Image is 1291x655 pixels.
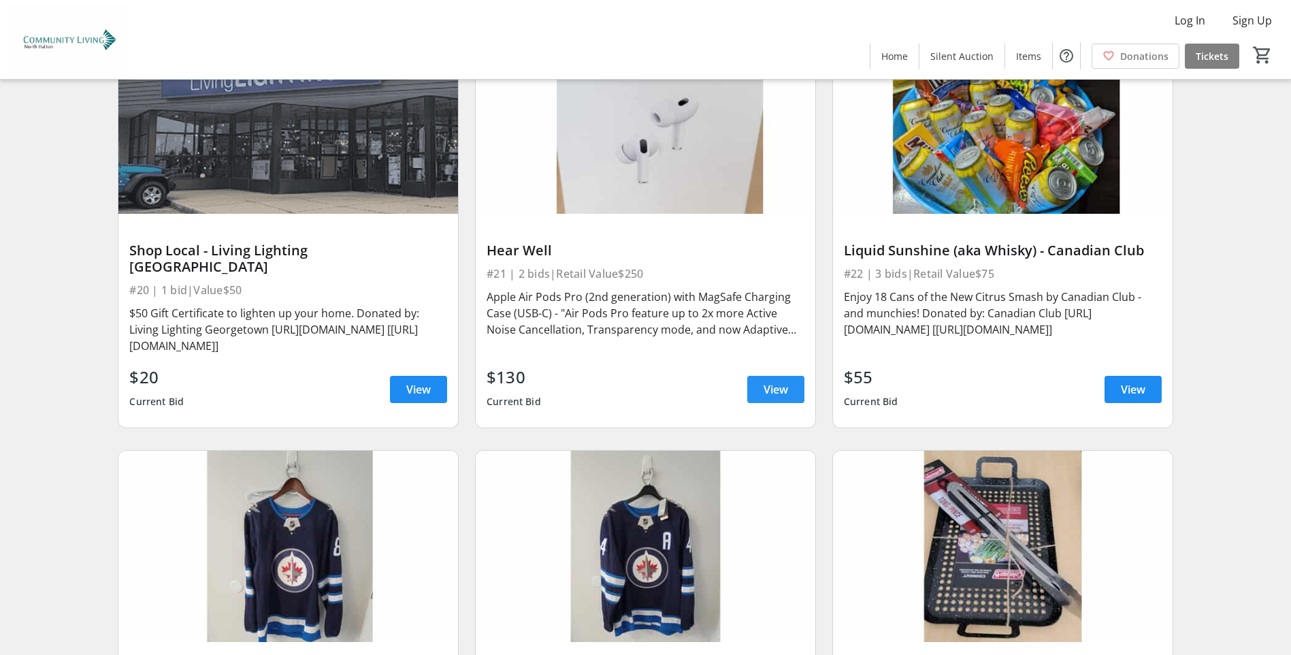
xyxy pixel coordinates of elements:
img: Shop Local - Living Lighting Georgetown [118,22,458,214]
a: Items [1005,44,1052,69]
div: Hear Well [487,242,804,259]
img: Community Living North Halton's Logo [8,5,129,74]
span: View [406,381,431,398]
div: Liquid Sunshine (aka Whisky) - Canadian Club [844,242,1162,259]
div: #21 | 2 bids | Retail Value $250 [487,264,804,283]
span: Home [881,49,908,63]
div: $50 Gift Certificate to lighten up your home. Donated by: Living Lighting Georgetown [URL][DOMAIN... [129,305,447,354]
button: Sign Up [1222,10,1283,31]
span: Tickets [1196,49,1228,63]
span: Sign Up [1232,12,1272,29]
div: $20 [129,365,184,389]
div: Enjoy 18 Cans of the New Citrus Smash by Canadian Club - and munchies! Donated by: Canadian Club ... [844,289,1162,338]
span: Log In [1175,12,1205,29]
a: Tickets [1185,44,1239,69]
div: Apple Air Pods Pro (2nd generation) with MagSafe Charging Case (USB-C) - "Air Pods Pro feature up... [487,289,804,338]
img: BBQ Accessories [833,451,1173,642]
img: Liquid Sunshine (aka Whisky) - Canadian Club [833,22,1173,214]
span: Silent Auction [930,49,994,63]
a: Donations [1092,44,1179,69]
span: View [1121,381,1145,398]
img: Hear Well [476,22,815,214]
span: Donations [1120,49,1169,63]
button: Log In [1164,10,1216,31]
button: Help [1053,42,1080,69]
div: #20 | 1 bid | Value $50 [129,281,447,300]
a: View [1105,376,1162,403]
a: View [390,376,447,403]
span: View [764,381,788,398]
a: View [747,376,804,403]
div: Current Bid [129,389,184,414]
div: Current Bid [487,389,541,414]
div: Current Bid [844,389,898,414]
div: Shop Local - Living Lighting [GEOGRAPHIC_DATA] [129,242,447,275]
button: Cart [1250,43,1275,67]
div: $55 [844,365,898,389]
img: Tape to Tape - Morrissey [476,451,815,642]
span: Items [1016,49,1041,63]
img: Tape to Tape - Connor [118,451,458,642]
div: #22 | 3 bids | Retail Value $75 [844,264,1162,283]
a: Silent Auction [919,44,1004,69]
a: Home [870,44,919,69]
div: $130 [487,365,541,389]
